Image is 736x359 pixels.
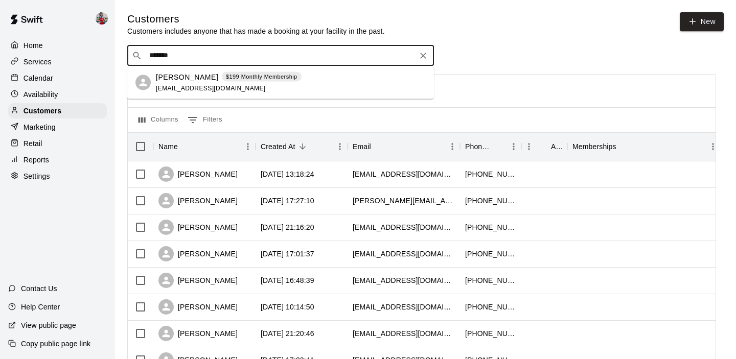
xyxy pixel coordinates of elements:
[24,57,52,67] p: Services
[153,132,256,161] div: Name
[348,132,460,161] div: Email
[261,249,314,259] div: 2025-10-08 17:01:37
[94,8,115,29] div: Kylie Chung
[261,328,314,339] div: 2025-10-06 21:20:46
[353,222,455,232] div: paul1711@gmail.com
[156,84,266,91] span: [EMAIL_ADDRESS][DOMAIN_NAME]
[24,73,53,83] p: Calendar
[261,132,295,161] div: Created At
[158,273,238,288] div: [PERSON_NAME]
[353,169,455,179] div: jnpenny7@yahoo.com
[158,220,238,235] div: [PERSON_NAME]
[465,302,516,312] div: +18185153989
[24,122,56,132] p: Marketing
[506,139,521,154] button: Menu
[226,73,297,81] p: $199 Monthly Membership
[24,40,43,51] p: Home
[705,139,721,154] button: Menu
[24,138,42,149] p: Retail
[551,132,562,161] div: Age
[158,193,238,208] div: [PERSON_NAME]
[261,222,314,232] div: 2025-10-08 21:16:20
[465,275,516,285] div: +18184928864
[492,139,506,154] button: Sort
[24,89,58,100] p: Availability
[616,139,631,154] button: Sort
[8,136,107,151] a: Retail
[465,169,516,179] div: +18183242442
[445,139,460,154] button: Menu
[680,12,724,31] a: New
[371,139,385,154] button: Sort
[465,196,516,206] div: +18185817608
[572,132,616,161] div: Memberships
[156,71,218,82] p: [PERSON_NAME]
[567,132,721,161] div: Memberships
[256,132,348,161] div: Created At
[127,45,434,66] div: Search customers by name or email
[353,132,371,161] div: Email
[353,328,455,339] div: sabrinanowakowski@yahoo.com
[136,112,181,128] button: Select columns
[521,132,567,161] div: Age
[8,103,107,118] a: Customers
[178,139,192,154] button: Sort
[24,106,61,116] p: Customers
[8,152,107,167] a: Reports
[416,49,430,63] button: Clear
[8,38,107,53] a: Home
[261,275,314,285] div: 2025-10-08 16:48:39
[135,75,151,90] div: Siniva Walker
[353,302,455,312] div: marisaclu@yahoo.com
[127,26,385,36] p: Customers includes anyone that has made a booking at your facility in the past.
[21,302,60,312] p: Help Center
[8,119,107,135] a: Marketing
[21,339,90,349] p: Copy public page link
[21,283,57,294] p: Contact Us
[261,302,314,312] div: 2025-10-08 10:14:50
[240,139,256,154] button: Menu
[158,299,238,315] div: [PERSON_NAME]
[8,54,107,69] a: Services
[537,139,551,154] button: Sort
[261,196,314,206] div: 2025-10-09 17:27:10
[158,326,238,341] div: [PERSON_NAME]
[465,222,516,232] div: +19165024940
[465,328,516,339] div: +16617139361
[158,132,178,161] div: Name
[21,320,76,330] p: View public page
[96,12,108,25] img: Kylie Chung
[127,12,385,26] h5: Customers
[465,132,492,161] div: Phone Number
[261,169,314,179] div: 2025-10-10 13:18:24
[465,249,516,259] div: +12135952694
[8,169,107,184] a: Settings
[8,70,107,86] a: Calendar
[521,139,537,154] button: Menu
[158,246,238,261] div: [PERSON_NAME]
[353,196,455,206] div: marisa_briones@yahoo.com
[353,249,455,259] div: knortman@gmail.com
[8,87,107,102] a: Availability
[158,166,238,182] div: [PERSON_NAME]
[353,275,455,285] div: angieandaluz1983@gmail.com
[185,112,225,128] button: Show filters
[460,132,521,161] div: Phone Number
[24,155,49,165] p: Reports
[24,171,50,181] p: Settings
[295,139,310,154] button: Sort
[332,139,348,154] button: Menu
